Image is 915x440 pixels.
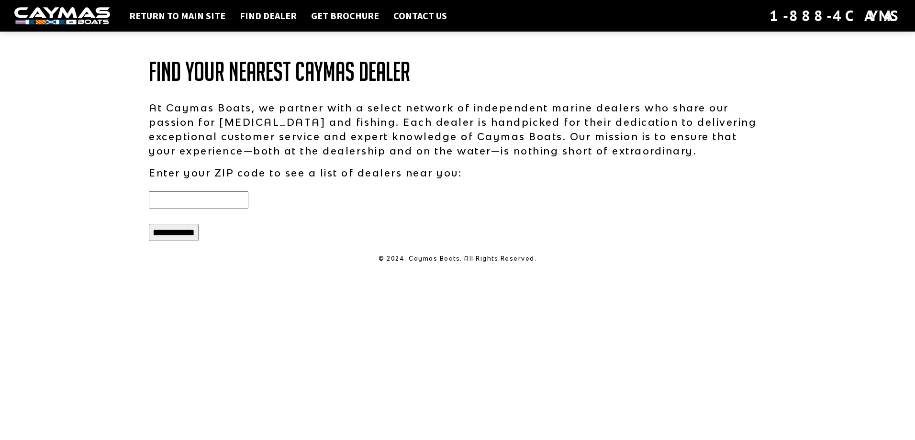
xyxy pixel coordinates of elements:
a: Return to main site [124,10,230,22]
a: Get Brochure [306,10,384,22]
div: 1-888-4CAYMAS [770,5,901,26]
p: © 2024. Caymas Boats. All Rights Reserved. [149,254,766,263]
a: Find Dealer [235,10,301,22]
p: At Caymas Boats, we partner with a select network of independent marine dealers who share our pas... [149,100,766,158]
p: Enter your ZIP code to see a list of dealers near you: [149,165,766,180]
h1: Find Your Nearest Caymas Dealer [149,57,766,86]
a: Contact Us [389,10,452,22]
img: white-logo-c9c8dbefe5ff5ceceb0f0178aa75bf4bb51f6bca0971e226c86eb53dfe498488.png [14,7,110,25]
